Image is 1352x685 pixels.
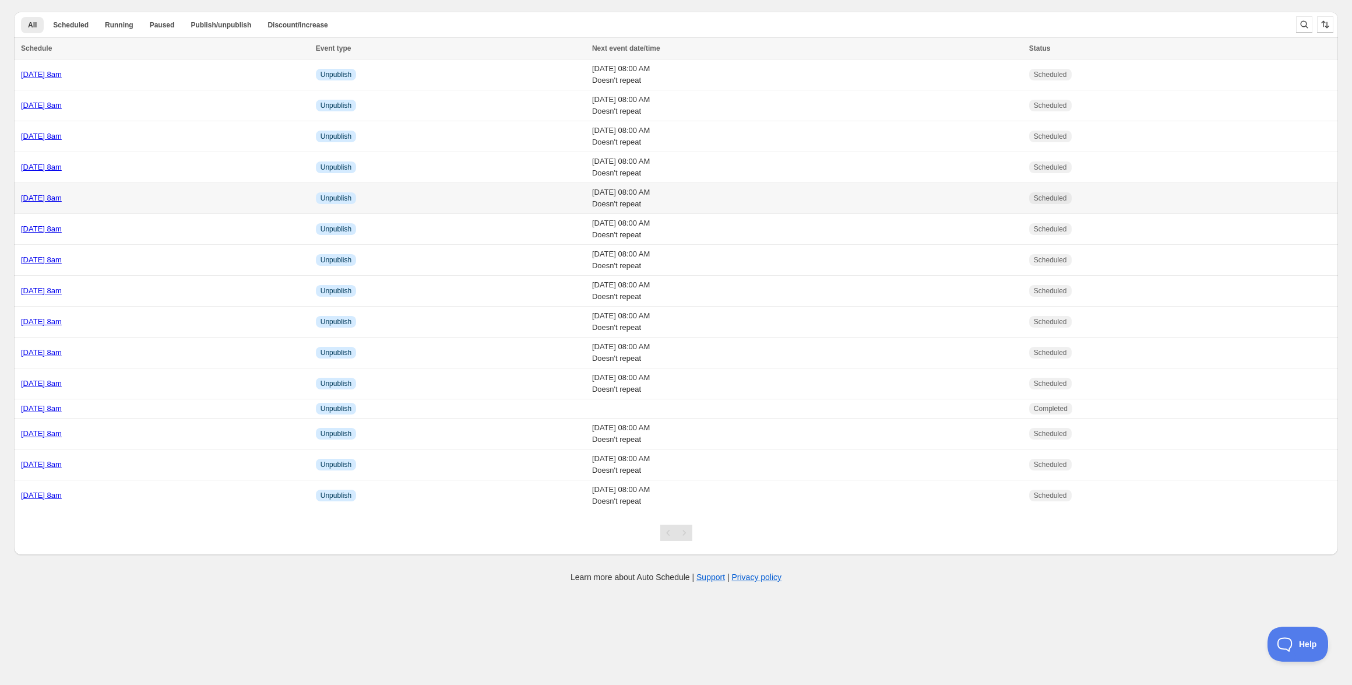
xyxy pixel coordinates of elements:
[21,101,62,110] a: [DATE] 8am
[1268,627,1329,662] iframe: Toggle Customer Support
[321,286,351,296] span: Unpublish
[1034,348,1067,357] span: Scheduled
[321,224,351,234] span: Unpublish
[589,276,1026,307] td: [DATE] 08:00 AM Doesn't repeat
[21,460,62,469] a: [DATE] 8am
[21,132,62,140] a: [DATE] 8am
[589,338,1026,368] td: [DATE] 08:00 AM Doesn't repeat
[21,379,62,388] a: [DATE] 8am
[321,379,351,388] span: Unpublish
[21,317,62,326] a: [DATE] 8am
[592,44,660,52] span: Next event date/time
[21,224,62,233] a: [DATE] 8am
[1034,317,1067,326] span: Scheduled
[21,348,62,357] a: [DATE] 8am
[589,368,1026,399] td: [DATE] 08:00 AM Doesn't repeat
[53,20,89,30] span: Scheduled
[1034,224,1067,234] span: Scheduled
[696,572,725,582] a: Support
[1034,70,1067,79] span: Scheduled
[589,419,1026,449] td: [DATE] 08:00 AM Doesn't repeat
[321,101,351,110] span: Unpublish
[21,163,62,171] a: [DATE] 8am
[571,571,781,583] p: Learn more about Auto Schedule | |
[1034,163,1067,172] span: Scheduled
[21,44,52,52] span: Schedule
[589,449,1026,480] td: [DATE] 08:00 AM Doesn't repeat
[316,44,351,52] span: Event type
[1034,194,1067,203] span: Scheduled
[1034,132,1067,141] span: Scheduled
[1034,379,1067,388] span: Scheduled
[321,70,351,79] span: Unpublish
[1034,255,1067,265] span: Scheduled
[589,59,1026,90] td: [DATE] 08:00 AM Doesn't repeat
[1317,16,1333,33] button: Sort the results
[21,70,62,79] a: [DATE] 8am
[321,132,351,141] span: Unpublish
[21,404,62,413] a: [DATE] 8am
[589,90,1026,121] td: [DATE] 08:00 AM Doesn't repeat
[589,121,1026,152] td: [DATE] 08:00 AM Doesn't repeat
[1034,404,1068,413] span: Completed
[589,214,1026,245] td: [DATE] 08:00 AM Doesn't repeat
[1029,44,1051,52] span: Status
[21,491,62,500] a: [DATE] 8am
[150,20,175,30] span: Paused
[1034,491,1067,500] span: Scheduled
[321,460,351,469] span: Unpublish
[321,255,351,265] span: Unpublish
[321,194,351,203] span: Unpublish
[28,20,37,30] span: All
[21,255,62,264] a: [DATE] 8am
[1296,16,1312,33] button: Search and filter results
[321,317,351,326] span: Unpublish
[321,404,351,413] span: Unpublish
[105,20,133,30] span: Running
[21,429,62,438] a: [DATE] 8am
[321,348,351,357] span: Unpublish
[21,194,62,202] a: [DATE] 8am
[1034,101,1067,110] span: Scheduled
[267,20,328,30] span: Discount/increase
[191,20,251,30] span: Publish/unpublish
[589,183,1026,214] td: [DATE] 08:00 AM Doesn't repeat
[321,491,351,500] span: Unpublish
[21,286,62,295] a: [DATE] 8am
[1034,429,1067,438] span: Scheduled
[660,525,692,541] nav: Pagination
[589,245,1026,276] td: [DATE] 08:00 AM Doesn't repeat
[589,152,1026,183] td: [DATE] 08:00 AM Doesn't repeat
[1034,286,1067,296] span: Scheduled
[321,429,351,438] span: Unpublish
[321,163,351,172] span: Unpublish
[732,572,782,582] a: Privacy policy
[589,307,1026,338] td: [DATE] 08:00 AM Doesn't repeat
[589,480,1026,511] td: [DATE] 08:00 AM Doesn't repeat
[1034,460,1067,469] span: Scheduled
